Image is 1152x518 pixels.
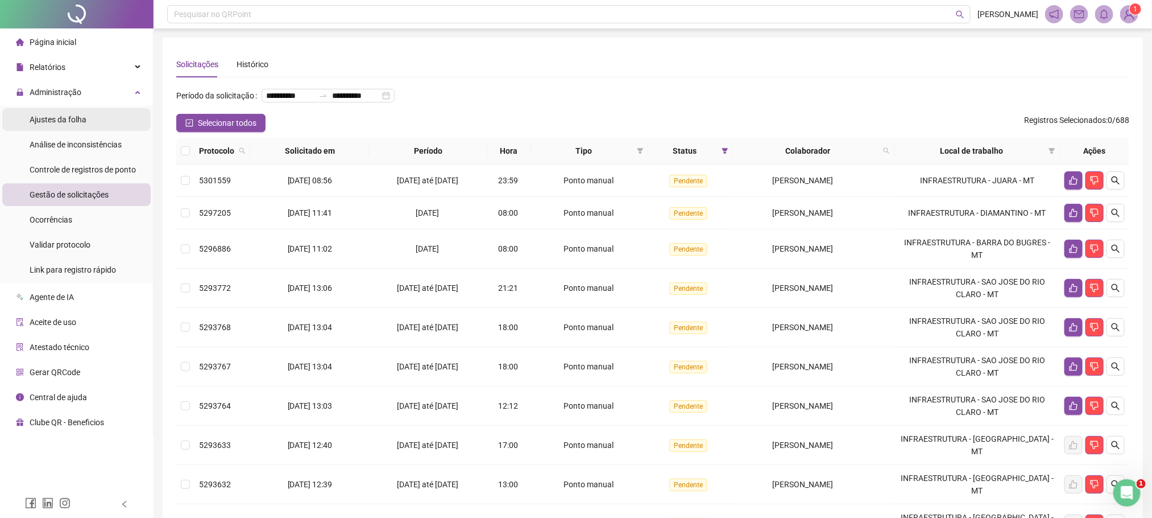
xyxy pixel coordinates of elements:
[487,138,531,165] th: Hora
[397,323,458,332] span: [DATE] até [DATE]
[237,58,268,71] div: Histórico
[199,283,231,293] span: 5293772
[1090,208,1099,217] span: dislike
[669,361,707,373] span: Pendente
[1113,479,1141,507] iframe: Intercom live chat
[176,114,266,132] button: Selecionar todos
[773,441,834,450] span: [PERSON_NAME]
[16,88,24,96] span: lock
[288,441,333,450] span: [DATE] 12:40
[16,418,24,426] span: gift
[977,8,1038,20] span: [PERSON_NAME]
[199,208,231,217] span: 5297205
[1069,283,1078,293] span: like
[635,142,646,159] span: filter
[773,401,834,410] span: [PERSON_NAME]
[30,115,86,124] span: Ajustes da folha
[498,362,518,371] span: 18:00
[30,140,122,149] span: Análise de inconsistências
[237,142,248,159] span: search
[894,347,1060,387] td: INFRAESTRUTURA - SAO JOSE DO RIO CLARO - MT
[669,400,707,413] span: Pendente
[30,368,80,377] span: Gerar QRCode
[1024,114,1129,132] span: : 0 / 688
[1090,176,1099,185] span: dislike
[16,63,24,71] span: file
[1090,401,1099,410] span: dislike
[773,480,834,489] span: [PERSON_NAME]
[30,215,72,224] span: Ocorrências
[199,176,231,185] span: 5301559
[719,142,731,159] span: filter
[498,208,518,217] span: 08:00
[1111,208,1120,217] span: search
[397,441,458,450] span: [DATE] até [DATE]
[370,138,487,165] th: Período
[288,401,333,410] span: [DATE] 13:03
[30,393,87,402] span: Central de ajuda
[498,480,518,489] span: 13:00
[30,88,81,97] span: Administração
[1090,244,1099,253] span: dislike
[563,208,614,217] span: Ponto manual
[563,480,614,489] span: Ponto manual
[30,265,116,274] span: Link para registro rápido
[416,244,440,253] span: [DATE]
[1069,323,1078,332] span: like
[199,401,231,410] span: 5293764
[1090,283,1099,293] span: dislike
[30,38,76,47] span: Página inicial
[894,165,1060,197] td: INFRAESTRUTURA - JUARA - MT
[288,176,333,185] span: [DATE] 08:56
[288,362,333,371] span: [DATE] 13:04
[1111,480,1120,489] span: search
[894,387,1060,426] td: INFRAESTRUTURA - SAO JOSE DO RIO CLARO - MT
[30,240,90,249] span: Validar protocolo
[199,244,231,253] span: 5296886
[563,323,614,332] span: Ponto manual
[669,207,707,220] span: Pendente
[30,190,109,199] span: Gestão de solicitações
[16,368,24,376] span: qrcode
[1090,441,1099,450] span: dislike
[288,283,333,293] span: [DATE] 13:06
[536,145,633,157] span: Tipo
[1130,3,1141,15] sup: Atualize o seu contato no menu Meus Dados
[669,282,707,295] span: Pendente
[773,176,834,185] span: [PERSON_NAME]
[397,401,458,410] span: [DATE] até [DATE]
[121,500,129,508] span: left
[563,441,614,450] span: Ponto manual
[881,142,892,159] span: search
[669,243,707,256] span: Pendente
[1090,323,1099,332] span: dislike
[288,208,333,217] span: [DATE] 11:41
[16,38,24,46] span: home
[1064,145,1125,157] div: Ações
[288,480,333,489] span: [DATE] 12:39
[30,318,76,327] span: Aceite de uso
[1090,362,1099,371] span: dislike
[199,145,234,157] span: Protocolo
[1121,6,1138,23] img: 78570
[1111,283,1120,293] span: search
[199,441,231,450] span: 5293633
[199,480,231,489] span: 5293632
[198,117,256,129] span: Selecionar todos
[397,176,458,185] span: [DATE] até [DATE]
[288,244,333,253] span: [DATE] 11:02
[669,439,707,452] span: Pendente
[30,63,65,72] span: Relatórios
[894,197,1060,229] td: INFRAESTRUTURA - DIAMANTINO - MT
[42,498,53,509] span: linkedin
[773,283,834,293] span: [PERSON_NAME]
[653,145,717,157] span: Status
[498,244,518,253] span: 08:00
[30,418,104,427] span: Clube QR - Beneficios
[1069,208,1078,217] span: like
[1099,9,1109,19] span: bell
[773,323,834,332] span: [PERSON_NAME]
[397,480,458,489] span: [DATE] até [DATE]
[318,91,328,100] span: swap-right
[1069,244,1078,253] span: like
